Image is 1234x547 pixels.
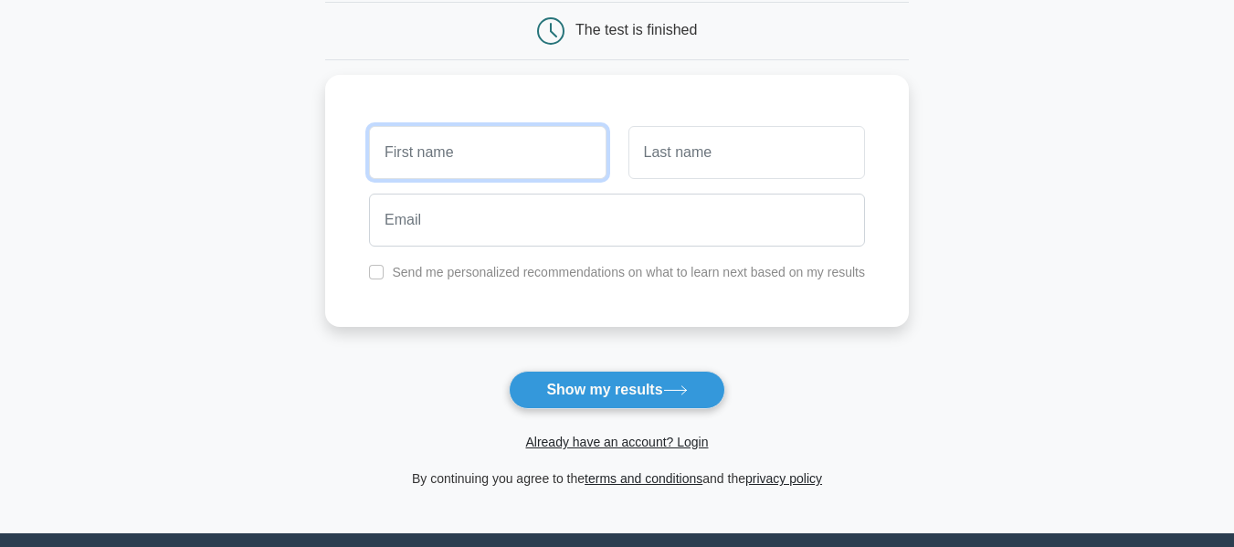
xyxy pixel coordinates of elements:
a: privacy policy [745,471,822,486]
div: By continuing you agree to the and the [314,468,920,489]
label: Send me personalized recommendations on what to learn next based on my results [392,265,865,279]
input: Last name [628,126,865,179]
div: The test is finished [575,22,697,37]
input: Email [369,194,865,247]
input: First name [369,126,606,179]
button: Show my results [509,371,724,409]
a: terms and conditions [585,471,702,486]
a: Already have an account? Login [525,435,708,449]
